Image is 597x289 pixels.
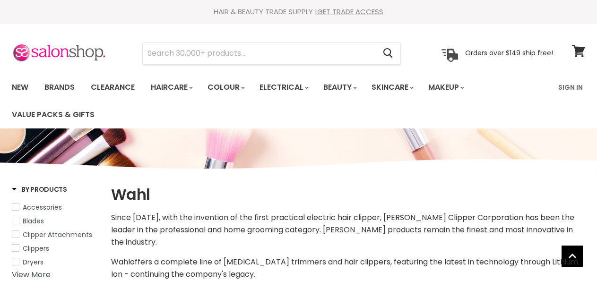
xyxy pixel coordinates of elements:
span: Blades [23,216,44,226]
h3: By Products [12,185,67,194]
form: Product [142,42,401,65]
a: View More [12,269,51,280]
a: Haircare [144,77,199,97]
a: GET TRADE ACCESS [317,7,383,17]
a: Brands [37,77,82,97]
a: Value Packs & Gifts [5,105,102,125]
a: Clipper Attachments [12,229,99,240]
a: Clearance [84,77,142,97]
a: Accessories [12,202,99,212]
span: Clipper Attachments [23,230,92,239]
a: Electrical [252,77,314,97]
p: Orders over $149 ship free! [465,49,553,57]
ul: Main menu [5,74,553,128]
span: Clippers [23,244,49,253]
a: Colour [200,77,251,97]
span: Dryers [23,257,43,267]
a: Sign In [553,77,588,97]
p: Since [DATE], with the invention of the first practical electric hair clipper, [PERSON_NAME] Clip... [111,212,585,248]
button: Search [375,42,400,64]
a: Beauty [316,77,363,97]
h1: Wahl [111,185,585,204]
input: Search [143,42,375,64]
a: Skincare [364,77,419,97]
span: Accessories [23,203,62,212]
span: offers a complete line of [MEDICAL_DATA] trimmers and hair clippers, featuring the latest in tech... [111,256,578,280]
a: Clippers [12,243,99,254]
a: New [5,77,35,97]
a: Blades [12,216,99,226]
p: Wahl [111,256,585,280]
a: Dryers [12,257,99,267]
a: Makeup [421,77,470,97]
